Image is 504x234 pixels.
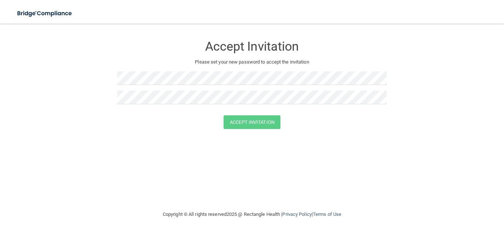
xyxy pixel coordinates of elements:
[123,58,381,67] p: Please set your new password to accept the invitation
[117,40,387,53] h3: Accept Invitation
[224,115,280,129] button: Accept Invitation
[11,6,79,21] img: bridge_compliance_login_screen.278c3ca4.svg
[282,211,311,217] a: Privacy Policy
[313,211,341,217] a: Terms of Use
[117,203,387,226] div: Copyright © All rights reserved 2025 @ Rectangle Health | |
